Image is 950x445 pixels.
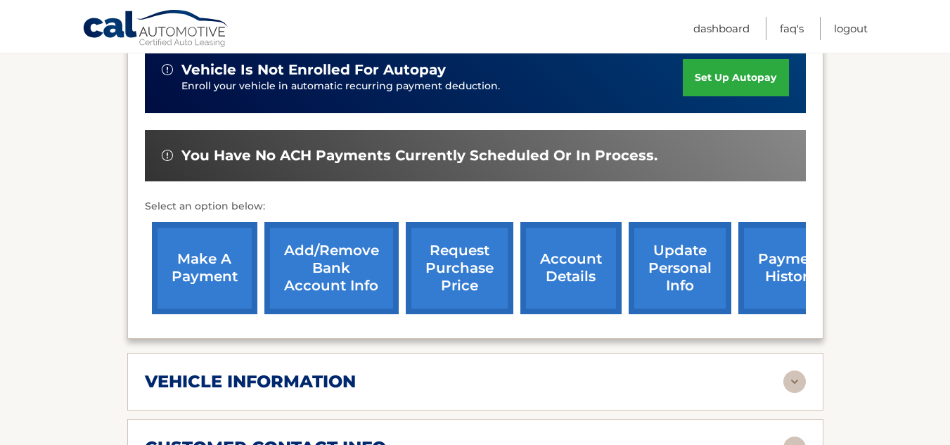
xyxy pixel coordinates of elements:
[738,222,844,314] a: payment history
[162,64,173,75] img: alert-white.svg
[181,79,683,94] p: Enroll your vehicle in automatic recurring payment deduction.
[145,371,356,392] h2: vehicle information
[783,370,806,393] img: accordion-rest.svg
[834,17,868,40] a: Logout
[406,222,513,314] a: request purchase price
[683,59,788,96] a: set up autopay
[82,9,230,50] a: Cal Automotive
[693,17,750,40] a: Dashboard
[145,198,806,215] p: Select an option below:
[520,222,622,314] a: account details
[780,17,804,40] a: FAQ's
[264,222,399,314] a: Add/Remove bank account info
[152,222,257,314] a: make a payment
[181,147,657,165] span: You have no ACH payments currently scheduled or in process.
[181,61,446,79] span: vehicle is not enrolled for autopay
[162,150,173,161] img: alert-white.svg
[629,222,731,314] a: update personal info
